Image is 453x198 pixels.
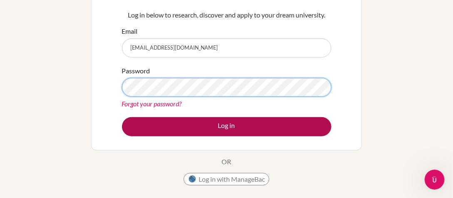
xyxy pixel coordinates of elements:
[122,10,331,20] p: Log in below to research, discover and apply to your dream university.
[184,173,269,185] button: Log in with ManageBac
[122,117,331,136] button: Log in
[122,100,182,108] a: Forgot your password?
[425,170,445,190] iframe: Intercom live chat
[122,66,150,76] label: Password
[222,157,231,167] p: OR
[122,26,138,36] label: Email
